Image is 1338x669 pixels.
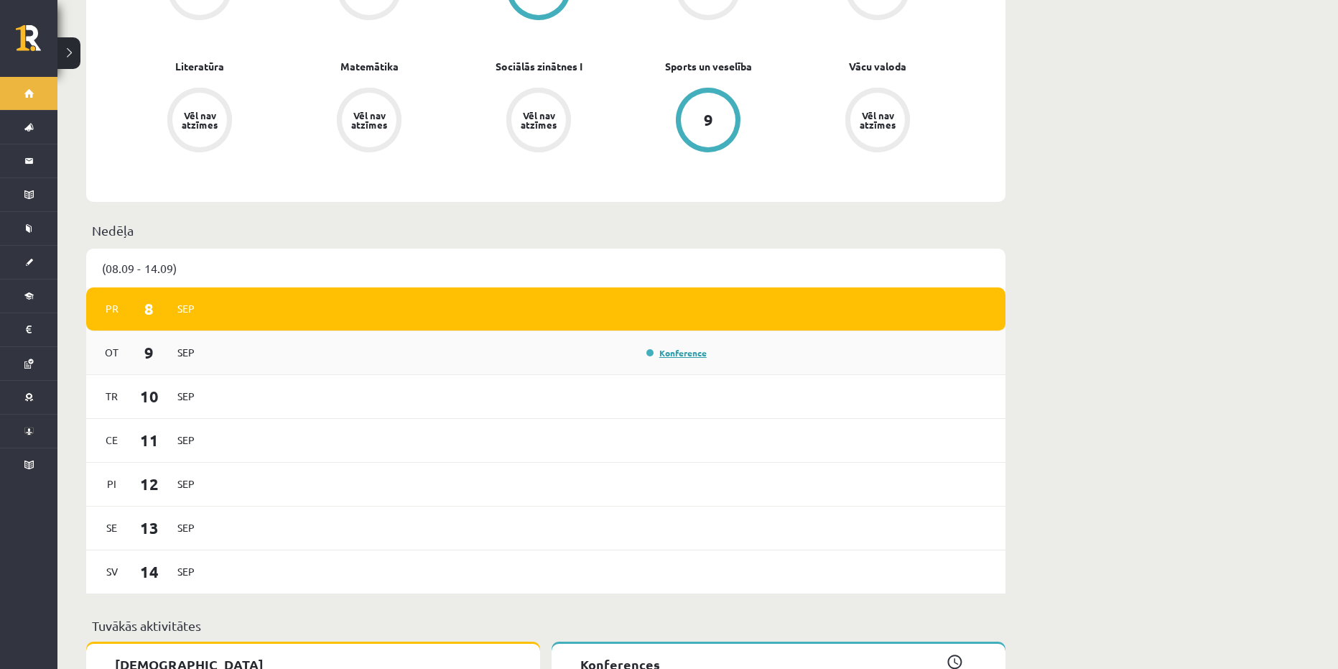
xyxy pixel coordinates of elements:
a: Vēl nav atzīmes [793,88,962,155]
span: Ce [97,429,127,451]
div: 9 [704,112,713,128]
span: Pi [97,473,127,495]
a: Rīgas 1. Tālmācības vidusskola [16,25,57,61]
span: Sep [171,385,201,407]
span: Sv [97,560,127,583]
div: Vēl nav atzīmes [180,111,220,129]
span: 9 [127,341,172,364]
span: Sep [171,341,201,364]
span: Sep [171,560,201,583]
span: Sep [171,517,201,539]
a: Vēl nav atzīmes [284,88,454,155]
span: Ot [97,341,127,364]
span: Pr [97,297,127,320]
a: Konference [646,347,707,359]
span: Sep [171,297,201,320]
a: Matemātika [340,59,399,74]
span: 11 [127,428,172,452]
div: Vēl nav atzīmes [858,111,898,129]
div: (08.09 - 14.09) [86,249,1005,287]
span: 12 [127,472,172,496]
span: Sep [171,429,201,451]
a: Sociālās zinātnes I [496,59,582,74]
a: Sports un veselība [665,59,752,74]
span: 13 [127,516,172,540]
a: 9 [623,88,793,155]
span: Tr [97,385,127,407]
p: Tuvākās aktivitātes [92,616,1000,635]
div: Vēl nav atzīmes [519,111,559,129]
span: Se [97,517,127,539]
div: Vēl nav atzīmes [349,111,389,129]
a: Literatūra [175,59,224,74]
span: 14 [127,560,172,583]
a: Vēl nav atzīmes [454,88,623,155]
span: Sep [171,473,201,495]
a: Vēl nav atzīmes [115,88,284,155]
p: Nedēļa [92,221,1000,240]
span: 10 [127,384,172,408]
span: 8 [127,297,172,320]
a: Vācu valoda [849,59,906,74]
